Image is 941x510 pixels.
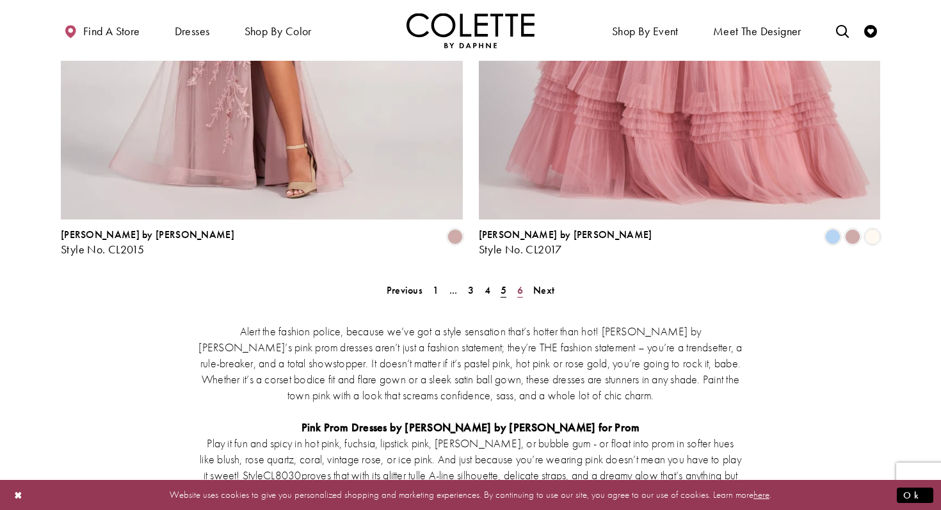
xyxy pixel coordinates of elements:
[92,486,849,504] p: Website uses cookies to give you personalized shopping and marketing experiences. By continuing t...
[897,487,933,503] button: Submit Dialog
[479,242,562,257] span: Style No. CL2017
[433,283,438,297] span: 1
[198,323,743,403] p: Alert the fashion police, because we’ve got a style sensation that’s hotter than hot! [PERSON_NAM...
[61,229,234,256] div: Colette by Daphne Style No. CL2015
[517,283,523,297] span: 6
[825,229,840,244] i: Periwinkle
[61,228,234,241] span: [PERSON_NAME] by [PERSON_NAME]
[833,13,852,48] a: Toggle search
[710,13,805,48] a: Meet the designer
[406,13,535,48] a: Visit Home Page
[447,229,463,244] i: Dusty Rose
[753,488,769,501] a: here
[61,242,144,257] span: Style No. CL2015
[485,283,490,297] span: 4
[468,283,474,297] span: 3
[464,281,478,299] a: Page 3
[497,281,510,299] span: Current Page
[83,25,140,38] span: Find a store
[8,484,29,506] button: Close Dialog
[387,283,422,297] span: Previous
[845,229,860,244] i: Dusty Rose
[513,281,527,299] a: Page 6
[449,283,458,297] span: ...
[241,13,315,48] span: Shop by color
[263,468,301,482] a: CL8030
[245,25,312,38] span: Shop by color
[61,13,143,48] a: Find a store
[529,281,558,299] a: Next Page
[713,25,801,38] span: Meet the designer
[609,13,682,48] span: Shop By Event
[861,13,880,48] a: Check Wishlist
[172,13,213,48] span: Dresses
[481,281,494,299] a: Page 4
[175,25,210,38] span: Dresses
[302,420,640,434] strong: Pink Prom Dresses by [PERSON_NAME] by [PERSON_NAME] for Prom
[533,283,554,297] span: Next
[479,229,652,256] div: Colette by Daphne Style No. CL2017
[501,283,506,297] span: 5
[446,281,462,299] a: ...
[612,25,679,38] span: Shop By Event
[406,13,535,48] img: Colette by Daphne
[865,229,880,244] i: Diamond White
[383,281,426,299] a: Prev Page
[429,281,442,299] a: Page 1
[479,228,652,241] span: [PERSON_NAME] by [PERSON_NAME]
